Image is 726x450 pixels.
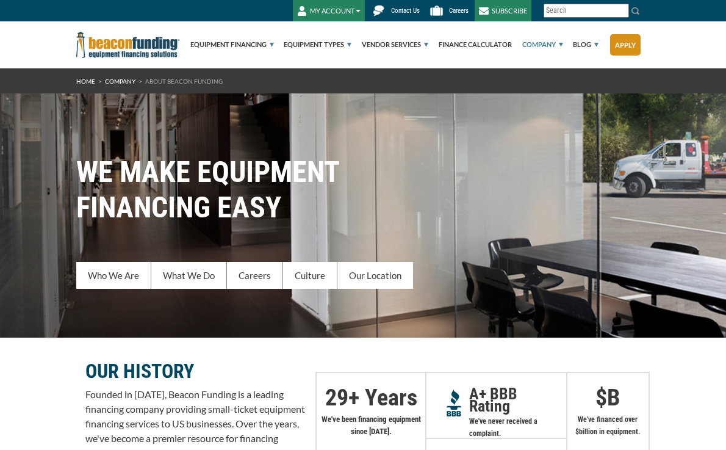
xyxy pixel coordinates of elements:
[631,6,641,16] img: Search
[145,78,223,85] span: About Beacon Funding
[105,78,135,85] a: Company
[353,21,428,68] a: Vendor Services
[469,388,566,412] p: A+ BBB Rating
[567,413,649,438] p: We've financed over $ billion in equipment.
[567,391,649,404] p: $ B
[76,262,151,289] a: Who We Are
[544,4,629,18] input: Search
[85,364,306,379] p: OUR HISTORY
[151,262,227,289] a: What We Do
[391,7,420,15] span: Contact Us
[337,262,413,289] a: Our Location
[513,21,563,68] a: Company
[283,262,337,289] a: Culture
[616,6,626,16] a: Clear search text
[325,384,348,411] span: 29
[429,21,512,68] a: Finance Calculator
[610,34,641,56] a: Apply
[76,32,180,58] img: Beacon Funding Corporation
[76,154,650,225] h1: WE MAKE EQUIPMENT FINANCING EASY
[317,391,426,404] p: + Years
[447,390,462,416] img: A+ Reputation BBB
[449,7,469,15] span: Careers
[469,415,566,440] p: We've never received a complaint.
[76,39,180,49] a: Beacon Funding Corporation
[181,21,274,68] a: Equipment Financing
[275,21,351,68] a: Equipment Types
[76,78,95,85] a: HOME
[227,262,283,289] a: Careers
[564,21,598,68] a: Blog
